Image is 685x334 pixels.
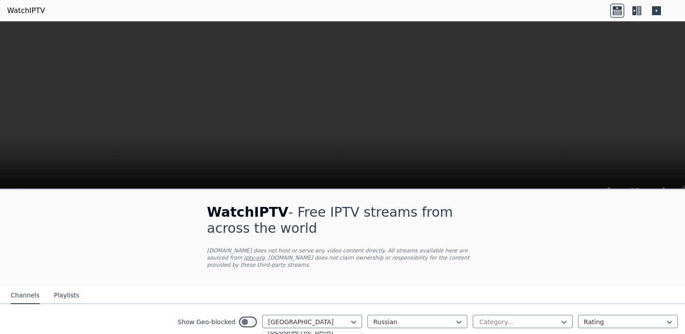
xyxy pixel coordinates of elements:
[244,255,265,261] a: iptv-org
[207,204,289,220] span: WatchIPTV
[207,204,478,236] h1: - Free IPTV streams from across the world
[7,5,45,16] a: WatchIPTV
[207,247,478,268] p: [DOMAIN_NAME] does not host or serve any video content directly. All streams available here are s...
[177,318,235,326] label: Show Geo-blocked
[54,287,79,304] button: Playlists
[11,287,40,304] button: Channels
